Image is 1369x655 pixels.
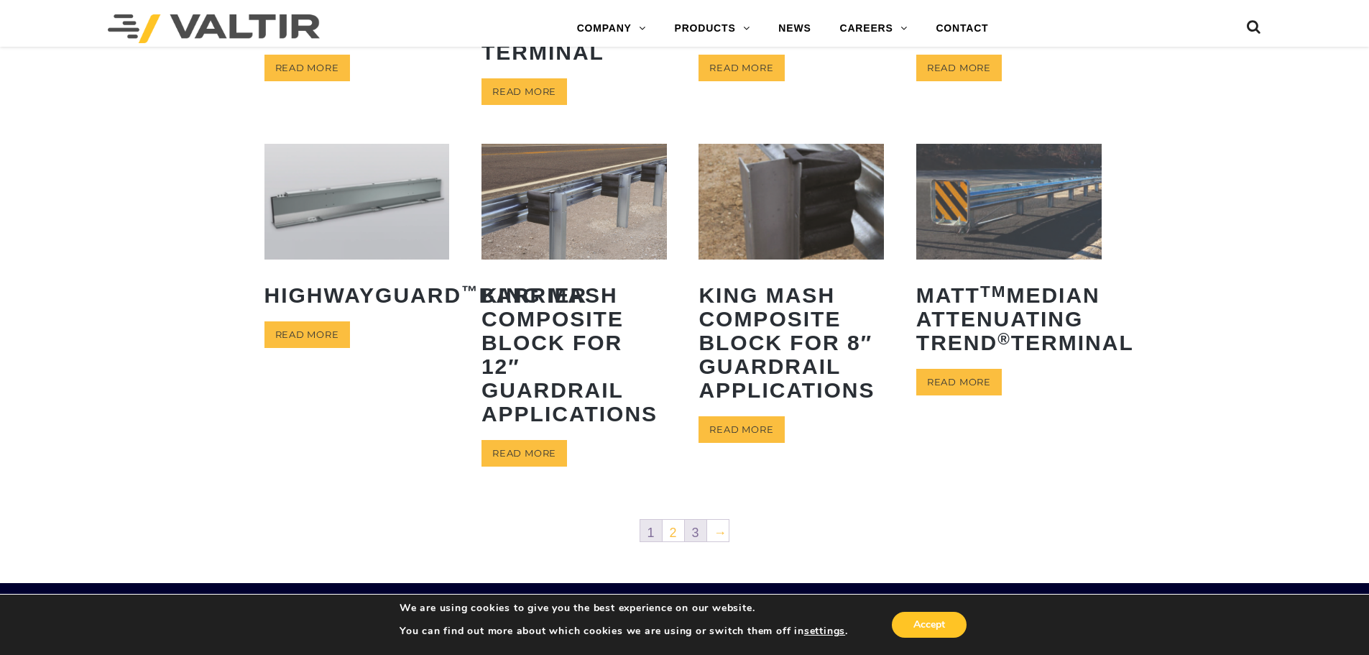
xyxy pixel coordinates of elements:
a: King MASH Composite Block for 8″ Guardrail Applications [699,144,884,413]
a: CAREERS [826,14,922,43]
sup: ™ [461,283,479,301]
p: We are using cookies to give you the best experience on our website. [400,602,848,615]
h2: HighwayGuard Barrier [264,272,450,318]
a: HighwayGuard™Barrier [264,144,450,318]
sup: TM [980,283,1007,301]
a: Read more about “CET™ CASS® End Terminal” [481,78,567,105]
img: Valtir [108,14,320,43]
a: Read more about “HighwayGuard™ Barrier” [264,321,350,348]
h2: King MASH Composite Block for 12″ Guardrail Applications [481,272,667,436]
button: settings [804,625,845,638]
h2: King MASH Composite Block for 8″ Guardrail Applications [699,272,884,413]
h2: MATT Median Attenuating TREND Terminal [916,272,1102,365]
p: You can find out more about which cookies we are using or switch them off in . [400,625,848,638]
a: CONTACT [921,14,1002,43]
a: NEWS [764,14,825,43]
a: Read more about “King MASH Composite Block for 12" Guardrail Applications” [481,440,567,467]
nav: Product Pagination [264,518,1105,547]
a: 3 [685,520,706,541]
a: Read more about “MATTTM Median Attenuating TREND® Terminal” [916,369,1002,395]
span: 1 [640,520,662,541]
a: Read more about “King MASH Composite Block for 8" Guardrail Applications” [699,416,784,443]
a: → [707,520,729,541]
a: Read more about “CASS® S3 M10” [264,55,350,81]
a: MATTTMMedian Attenuating TREND®Terminal [916,144,1102,365]
a: PRODUCTS [660,14,765,43]
a: King MASH Composite Block for 12″ Guardrail Applications [481,144,667,436]
a: 2 [663,520,684,541]
a: COMPANY [563,14,660,43]
a: Read more about “ENERGITE® III” [916,55,1002,81]
button: Accept [892,612,967,638]
sup: ® [997,330,1011,348]
a: Read more about “Dura-Post®” [699,55,784,81]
